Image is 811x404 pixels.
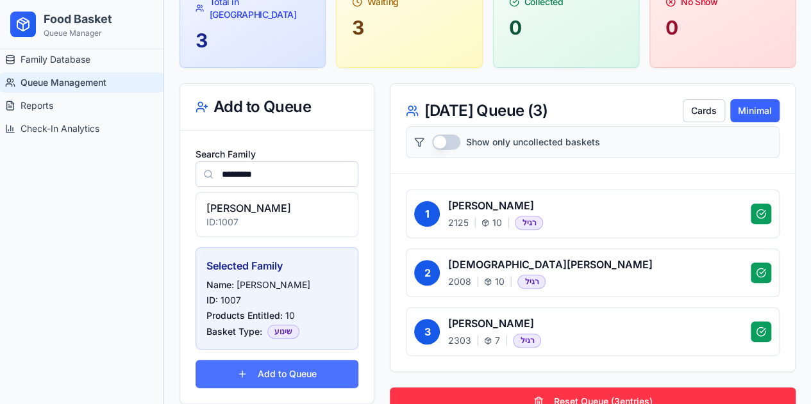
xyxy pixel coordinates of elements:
[44,10,112,28] h1: Food Basket
[414,260,440,286] button: 2
[665,16,780,39] div: 0
[494,275,504,288] span: 10
[21,99,53,112] span: Reports
[21,122,99,135] span: Check-In Analytics
[196,193,358,236] button: [PERSON_NAME]ID:1007
[21,76,106,89] span: Queue Management
[44,28,112,38] p: Queue Manager
[509,16,623,39] div: 0
[196,29,310,52] div: 3
[515,216,543,230] div: רגיל
[206,294,347,307] p: 1007
[206,310,283,321] span: Products Entitled:
[473,216,476,229] span: |
[447,216,468,229] span: 2125
[352,16,466,39] div: 3
[414,201,440,227] button: 1
[447,257,652,272] span: [DEMOGRAPHIC_DATA][PERSON_NAME]
[196,99,358,115] div: Add to Queue
[513,334,541,348] div: רגיל
[447,316,533,331] span: [PERSON_NAME]
[267,325,299,339] div: שינוע
[21,53,90,66] span: Family Database
[683,99,725,122] button: Cards
[517,275,546,289] div: רגיל
[730,99,780,122] button: Minimal
[196,360,358,388] button: Add to Queue
[206,309,347,322] p: 10
[196,149,256,159] label: Search Family
[447,198,533,213] span: [PERSON_NAME]
[206,216,347,229] p: ID: 1007
[465,136,599,149] label: Show only uncollected baskets
[206,295,218,305] span: ID:
[494,334,499,347] span: 7
[206,258,347,273] h4: Selected Family
[492,216,501,229] span: 10
[414,319,440,344] button: 3
[506,216,510,229] span: |
[206,279,347,291] p: [PERSON_NAME]
[447,275,471,288] span: 2008
[476,275,479,288] span: |
[505,334,508,347] span: |
[406,103,547,118] div: [DATE] Queue ( 3 )
[206,325,262,338] span: Basket Type:
[509,275,512,288] span: |
[447,334,471,347] span: 2303
[476,334,479,347] span: |
[206,200,347,216] p: [PERSON_NAME]
[206,279,234,290] span: Name:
